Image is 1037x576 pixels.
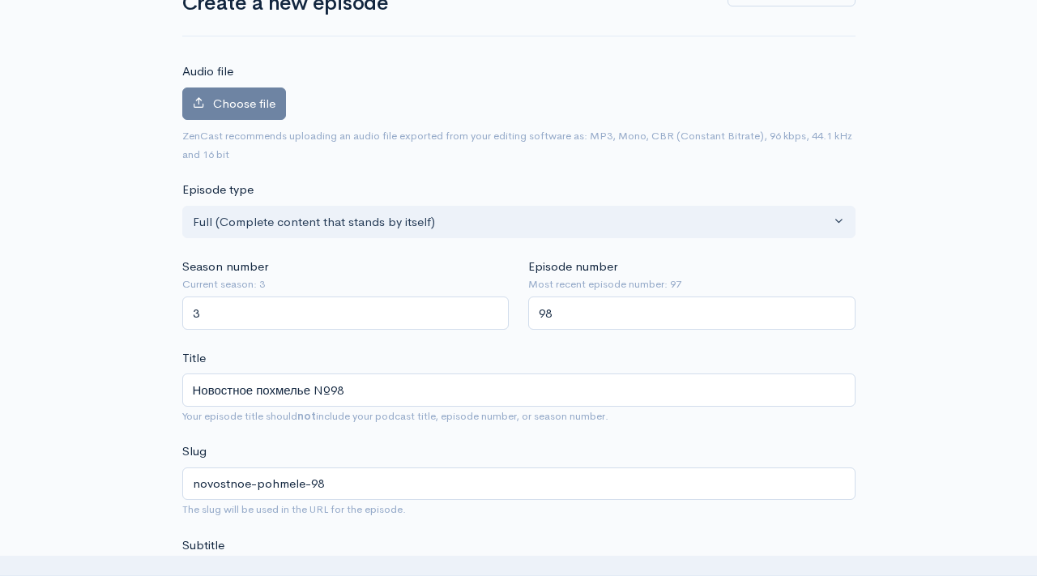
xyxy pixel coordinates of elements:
[182,129,852,161] small: ZenCast recommends uploading an audio file exported from your editing software as: MP3, Mono, CBR...
[182,409,608,423] small: Your episode title should include your podcast title, episode number, or season number.
[182,502,406,516] small: The slug will be used in the URL for the episode.
[182,297,510,330] input: Enter season number for this episode
[528,258,617,276] label: Episode number
[528,276,856,292] small: Most recent episode number: 97
[297,409,316,423] strong: not
[182,349,206,368] label: Title
[193,213,830,232] div: Full (Complete content that stands by itself)
[213,96,275,111] span: Choose file
[182,258,268,276] label: Season number
[182,206,856,239] button: Full (Complete content that stands by itself)
[182,536,224,555] label: Subtitle
[182,276,510,292] small: Current season: 3
[182,181,254,199] label: Episode type
[182,442,207,461] label: Slug
[182,62,233,81] label: Audio file
[182,467,856,501] input: title-of-episode
[182,373,856,407] input: What is the episode's title?
[528,297,856,330] input: Enter episode number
